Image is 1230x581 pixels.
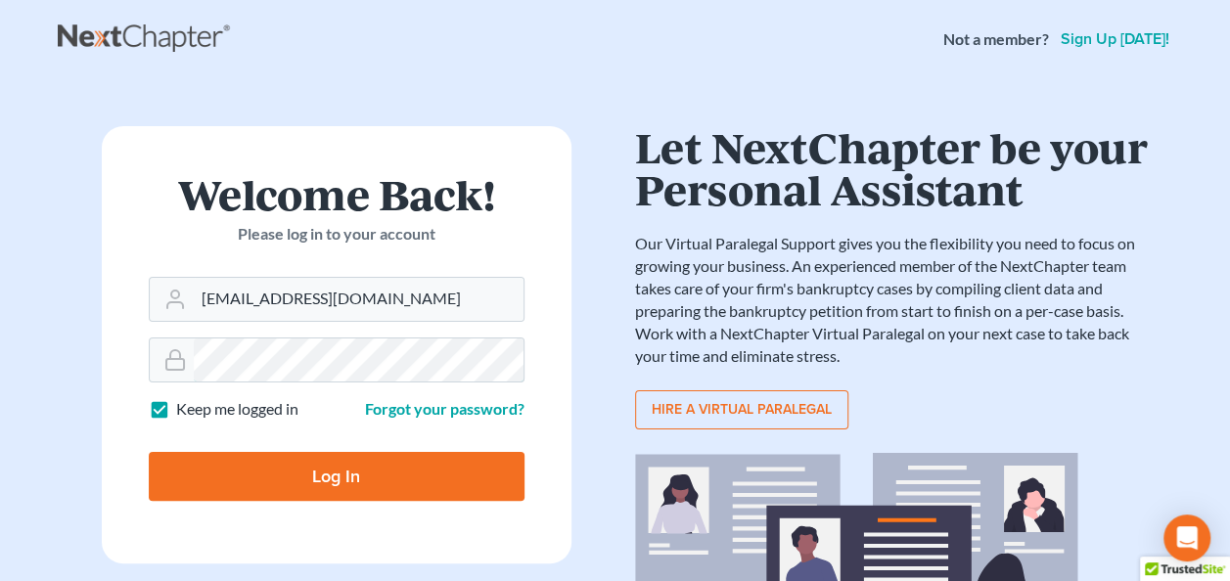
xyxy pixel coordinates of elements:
h1: Let NextChapter be your Personal Assistant [635,126,1154,209]
strong: Not a member? [943,28,1049,51]
input: Log In [149,452,524,501]
label: Keep me logged in [176,398,298,421]
p: Our Virtual Paralegal Support gives you the flexibility you need to focus on growing your busines... [635,233,1154,367]
a: Hire a virtual paralegal [635,390,848,429]
p: Please log in to your account [149,223,524,246]
div: Open Intercom Messenger [1163,514,1210,561]
a: Sign up [DATE]! [1057,31,1173,47]
h1: Welcome Back! [149,173,524,215]
a: Forgot your password? [365,399,524,418]
input: Email Address [194,278,524,321]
